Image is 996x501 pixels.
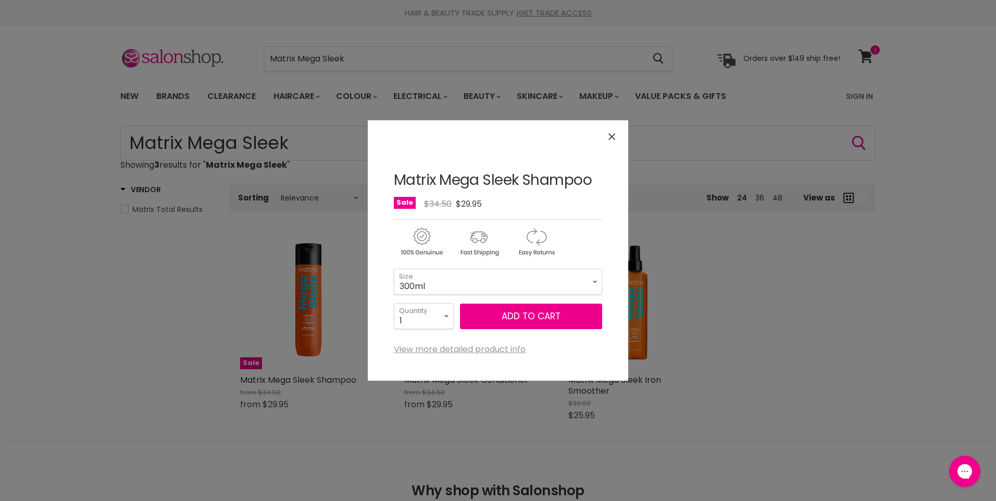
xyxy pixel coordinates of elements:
a: View more detailed product info [394,345,526,354]
span: Sale [394,197,416,209]
span: Add to cart [502,310,561,322]
a: Matrix Mega Sleek Shampoo [394,170,592,190]
button: Close [601,126,623,148]
select: Quantity [394,303,454,329]
img: shipping.gif [451,226,506,258]
iframe: Gorgias live chat messenger [944,452,986,491]
span: $34.50 [424,198,452,210]
button: Add to cart [460,304,602,330]
img: genuine.gif [394,226,449,258]
span: $29.95 [456,198,482,210]
img: returns.gif [508,226,564,258]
